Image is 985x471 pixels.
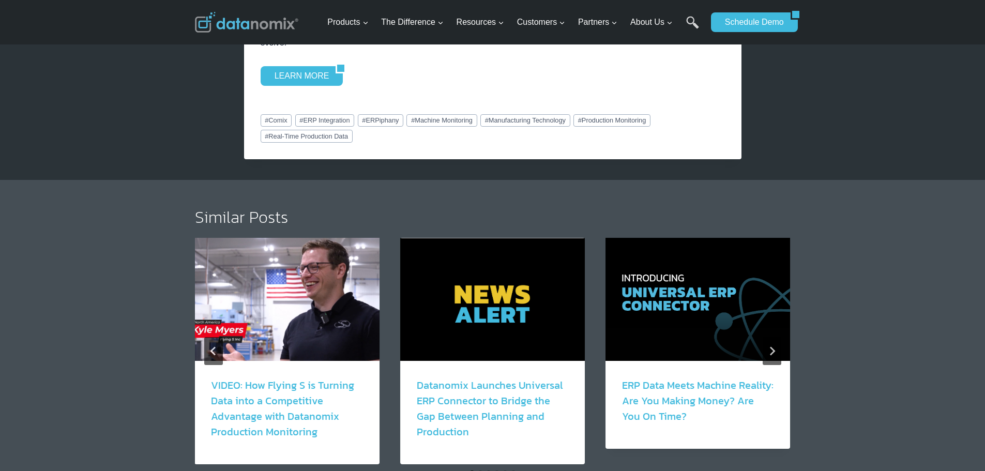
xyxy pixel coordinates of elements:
span: About Us [630,16,673,29]
span: Partners [578,16,617,29]
a: LEARN MORE [261,66,336,86]
span: Resources [457,16,504,29]
a: #ERPiphany [358,114,404,127]
a: #Production Monitoring [573,114,650,127]
a: #ERP Integration [295,114,355,127]
h2: Similar Posts [195,209,791,225]
span: Customers [517,16,565,29]
span: Products [327,16,368,29]
img: Datanomix [195,12,298,33]
img: VIDEO: How Flying S is Turning Data into a Competitive Advantage with Datanomix Production Monito... [194,238,379,361]
span: The Difference [381,16,444,29]
span: # [578,116,582,124]
a: #Real-Time Production Data [261,130,353,142]
div: 2 of 6 [400,238,585,464]
a: VIDEO: How Flying S is Turning Data into a Competitive Advantage with Datanomix Production Monito... [211,377,354,439]
img: Datanomix News Alert [400,238,585,361]
nav: Primary Navigation [323,6,706,39]
div: 3 of 6 [605,238,790,464]
a: #Machine Monitoring [406,114,477,127]
button: Go to last slide [204,337,223,365]
span: # [485,116,489,124]
div: 1 of 6 [194,238,379,464]
a: Datanomix Launches Universal ERP Connector to Bridge the Gap Between Planning and Production [417,377,563,439]
span: # [411,116,415,124]
a: ERP Data Meets Machine Reality: Are You Making Money? Are You On Time? [622,377,774,424]
a: Search [686,16,699,39]
a: #Manufacturing Technology [480,114,570,127]
a: #Comix [261,114,292,127]
span: # [299,116,303,124]
span: # [265,132,268,140]
a: Schedule Demo [711,12,791,32]
img: How the Datanomix Universal ERP Connector Transforms Job Performance & ERP Insights [605,238,790,361]
span: # [362,116,366,124]
button: Next [763,337,781,365]
span: # [265,116,268,124]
